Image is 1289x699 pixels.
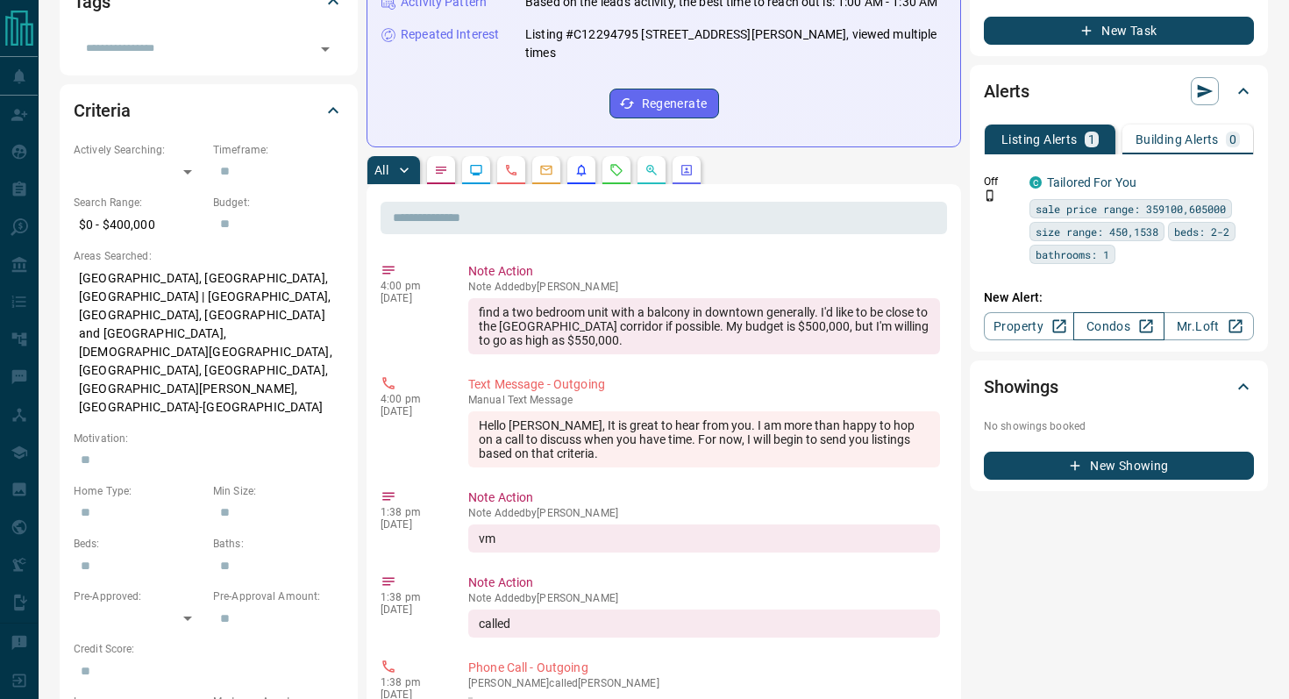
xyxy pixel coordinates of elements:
[401,25,499,44] p: Repeated Interest
[984,452,1254,480] button: New Showing
[381,506,442,518] p: 1:38 pm
[468,677,940,689] p: [PERSON_NAME] called [PERSON_NAME]
[609,163,623,177] svg: Requests
[984,189,996,202] svg: Push Notification Only
[74,641,344,657] p: Credit Score:
[1174,223,1229,240] span: beds: 2-2
[74,142,204,158] p: Actively Searching:
[74,89,344,132] div: Criteria
[468,524,940,553] div: vm
[468,394,505,406] span: manual
[1036,223,1158,240] span: size range: 450,1538
[468,489,940,507] p: Note Action
[74,588,204,604] p: Pre-Approved:
[381,405,442,417] p: [DATE]
[539,163,553,177] svg: Emails
[468,298,940,354] div: find a two bedroom unit with a balcony in downtown generally. I'd like to be close to the [GEOGRA...
[74,536,204,552] p: Beds:
[984,174,1019,189] p: Off
[984,373,1058,401] h2: Showings
[525,25,946,62] p: Listing #C12294795 [STREET_ADDRESS][PERSON_NAME], viewed multiple times
[1164,312,1254,340] a: Mr.Loft
[468,281,940,293] p: Note Added by [PERSON_NAME]
[381,591,442,603] p: 1:38 pm
[984,312,1074,340] a: Property
[374,164,388,176] p: All
[984,77,1029,105] h2: Alerts
[1088,133,1095,146] p: 1
[381,518,442,531] p: [DATE]
[381,603,442,616] p: [DATE]
[468,574,940,592] p: Note Action
[434,163,448,177] svg: Notes
[381,676,442,688] p: 1:38 pm
[680,163,694,177] svg: Agent Actions
[644,163,659,177] svg: Opportunities
[468,610,940,638] div: called
[74,96,131,125] h2: Criteria
[74,195,204,210] p: Search Range:
[313,37,338,61] button: Open
[1073,312,1164,340] a: Condos
[468,394,940,406] p: Text Message
[468,592,940,604] p: Note Added by [PERSON_NAME]
[1136,133,1219,146] p: Building Alerts
[381,280,442,292] p: 4:00 pm
[74,264,344,422] p: [GEOGRAPHIC_DATA], [GEOGRAPHIC_DATA], [GEOGRAPHIC_DATA] | [GEOGRAPHIC_DATA], [GEOGRAPHIC_DATA], [...
[213,195,344,210] p: Budget:
[468,375,940,394] p: Text Message - Outgoing
[1036,200,1226,218] span: sale price range: 359100,605000
[984,418,1254,434] p: No showings booked
[504,163,518,177] svg: Calls
[468,659,940,677] p: Phone Call - Outgoing
[984,366,1254,408] div: Showings
[984,289,1254,307] p: New Alert:
[1036,246,1109,263] span: bathrooms: 1
[381,292,442,304] p: [DATE]
[381,393,442,405] p: 4:00 pm
[213,142,344,158] p: Timeframe:
[468,411,940,467] div: Hello [PERSON_NAME], It is great to hear from you. I am more than happy to hop on a call to discu...
[213,588,344,604] p: Pre-Approval Amount:
[574,163,588,177] svg: Listing Alerts
[74,210,204,239] p: $0 - $400,000
[74,431,344,446] p: Motivation:
[74,248,344,264] p: Areas Searched:
[1029,176,1042,189] div: condos.ca
[213,536,344,552] p: Baths:
[984,70,1254,112] div: Alerts
[468,262,940,281] p: Note Action
[469,163,483,177] svg: Lead Browsing Activity
[213,483,344,499] p: Min Size:
[1001,133,1078,146] p: Listing Alerts
[1047,175,1136,189] a: Tailored For You
[468,507,940,519] p: Note Added by [PERSON_NAME]
[609,89,719,118] button: Regenerate
[1229,133,1236,146] p: 0
[984,17,1254,45] button: New Task
[74,483,204,499] p: Home Type:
